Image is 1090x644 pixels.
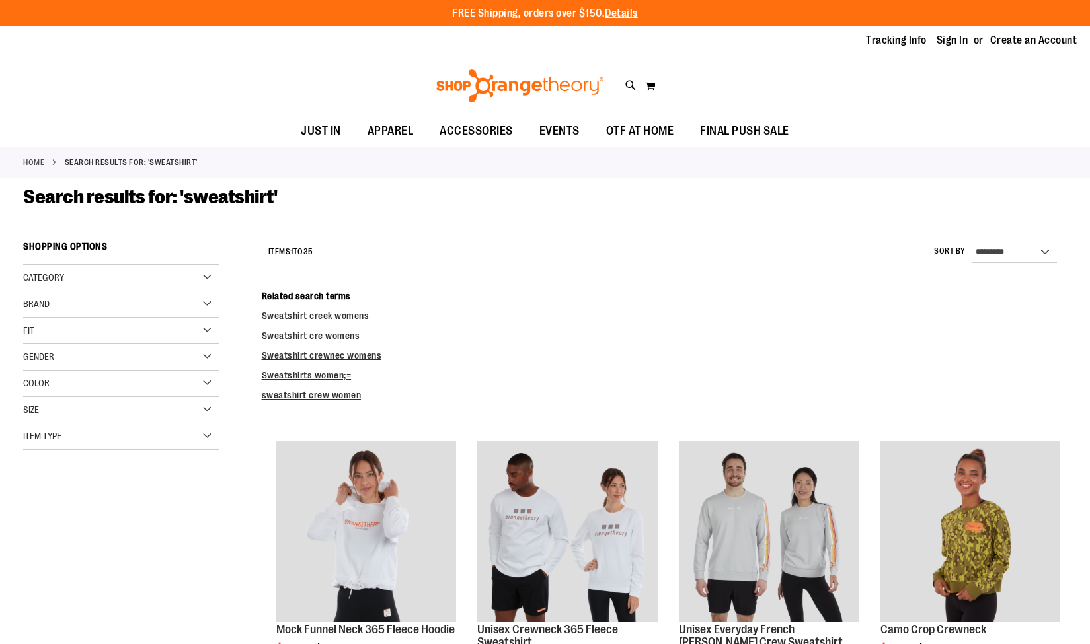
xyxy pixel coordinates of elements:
[23,378,50,388] span: Color
[23,186,277,208] span: Search results for: 'sweatshirt'
[276,623,455,636] a: Mock Funnel Neck 365 Fleece Hoodie
[23,351,54,362] span: Gender
[23,397,219,423] div: Size
[452,6,638,21] p: FREE Shipping, orders over $150.
[679,441,859,623] a: Product image for Unisex Everyday French Terry Crew Sweatshirt
[23,423,219,450] div: Item Type
[262,289,1067,303] dt: Related search terms
[23,344,219,371] div: Gender
[23,318,219,344] div: Fit
[262,390,362,400] a: sweatshirt crew women
[477,441,657,621] img: Product image for Unisex Crewneck 365 Fleece Sweatshirt
[301,116,341,146] span: JUST IN
[262,370,352,380] a: Sweatshirts women;=
[65,157,198,168] strong: Search results for: 'sweatshirt'
[990,33,1077,48] a: Create an Account
[368,116,414,146] span: APPAREL
[303,247,313,256] span: 35
[23,371,219,397] div: Color
[880,623,986,636] a: Camo Crop Crewneck
[934,246,966,257] label: Sort By
[440,116,513,146] span: ACCESSORIES
[276,441,456,621] img: Product image for Mock Funnel Neck 365 Fleece Hoodie
[262,330,360,341] a: Sweatshirt cre womens
[539,116,580,146] span: EVENTS
[262,350,382,361] a: Sweatshirt crewnec womens
[866,33,927,48] a: Tracking Info
[23,157,44,168] a: Home
[262,310,370,321] a: Sweatshirt creek womens
[23,431,61,441] span: Item Type
[290,247,293,256] span: 1
[276,441,456,623] a: Product image for Mock Funnel Neck 365 Fleece Hoodie
[477,441,657,623] a: Product image for Unisex Crewneck 365 Fleece Sweatshirt
[937,33,968,48] a: Sign In
[23,404,39,415] span: Size
[606,116,674,146] span: OTF AT HOME
[23,265,219,291] div: Category
[23,299,50,309] span: Brand
[23,272,64,283] span: Category
[23,291,219,318] div: Brand
[880,441,1060,623] a: Product image for Camo Crop Crewneck
[434,69,605,102] img: Shop Orangetheory
[268,242,313,262] h2: Items to
[23,235,219,265] strong: Shopping Options
[700,116,789,146] span: FINAL PUSH SALE
[605,7,638,19] a: Details
[679,441,859,621] img: Product image for Unisex Everyday French Terry Crew Sweatshirt
[880,441,1060,621] img: Product image for Camo Crop Crewneck
[23,325,34,336] span: Fit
